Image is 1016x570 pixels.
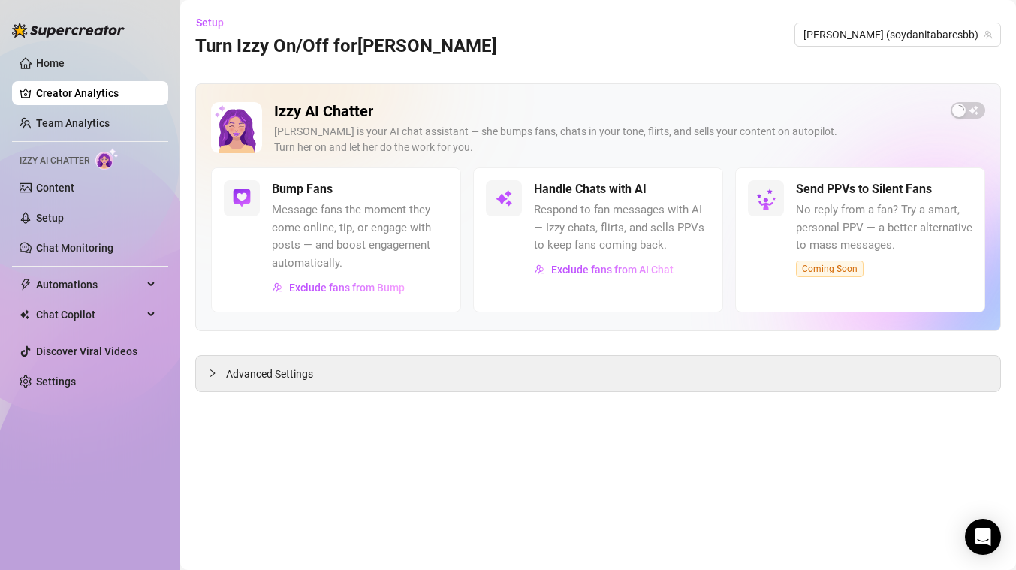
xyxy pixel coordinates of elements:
[36,117,110,129] a: Team Analytics
[36,212,64,224] a: Setup
[796,201,972,255] span: No reply from a fan? Try a smart, personal PPV — a better alternative to mass messages.
[196,17,224,29] span: Setup
[208,369,217,378] span: collapsed
[796,261,864,277] span: Coming Soon
[272,180,333,198] h5: Bump Fans
[534,180,647,198] h5: Handle Chats with AI
[208,365,226,382] div: collapsed
[756,188,780,213] img: silent-fans-ppv-o-N6Mmdf.svg
[36,303,143,327] span: Chat Copilot
[534,201,710,255] span: Respond to fan messages with AI — Izzy chats, flirts, and sells PPVs to keep fans coming back.
[36,182,74,194] a: Content
[20,309,29,320] img: Chat Copilot
[272,276,405,300] button: Exclude fans from Bump
[36,57,65,69] a: Home
[36,375,76,388] a: Settings
[551,264,674,276] span: Exclude fans from AI Chat
[965,519,1001,555] div: Open Intercom Messenger
[20,154,89,168] span: Izzy AI Chatter
[803,23,992,46] span: Dani (soydanitabaresbb)
[211,102,262,153] img: Izzy AI Chatter
[274,124,939,155] div: [PERSON_NAME] is your AI chat assistant — she bumps fans, chats in your tone, flirts, and sells y...
[12,23,125,38] img: logo-BBDzfeDw.svg
[272,201,448,272] span: Message fans the moment they come online, tip, or engage with posts — and boost engagement automa...
[36,273,143,297] span: Automations
[195,11,236,35] button: Setup
[953,104,964,116] span: loading
[984,30,993,39] span: team
[495,189,513,207] img: svg%3e
[233,189,251,207] img: svg%3e
[36,345,137,357] a: Discover Viral Videos
[289,282,405,294] span: Exclude fans from Bump
[195,35,497,59] h3: Turn Izzy On/Off for [PERSON_NAME]
[273,282,283,293] img: svg%3e
[535,264,545,275] img: svg%3e
[36,81,156,105] a: Creator Analytics
[534,258,674,282] button: Exclude fans from AI Chat
[95,148,119,170] img: AI Chatter
[274,102,939,121] h2: Izzy AI Chatter
[796,180,932,198] h5: Send PPVs to Silent Fans
[36,242,113,254] a: Chat Monitoring
[20,279,32,291] span: thunderbolt
[226,366,313,382] span: Advanced Settings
